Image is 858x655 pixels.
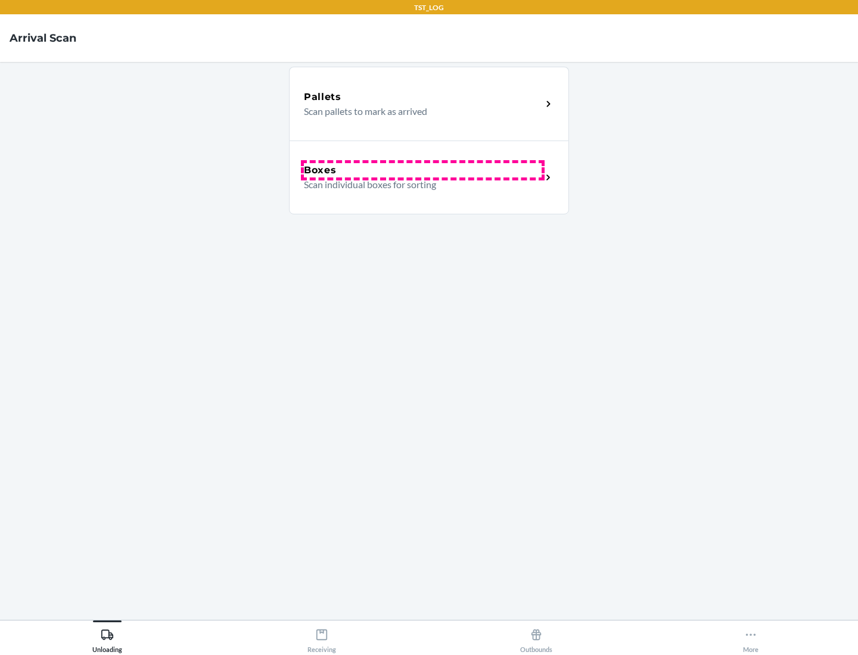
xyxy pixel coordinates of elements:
[289,141,569,214] a: BoxesScan individual boxes for sorting
[414,2,444,13] p: TST_LOG
[304,163,337,177] h5: Boxes
[520,623,552,653] div: Outbounds
[214,620,429,653] button: Receiving
[92,623,122,653] div: Unloading
[643,620,858,653] button: More
[304,90,341,104] h5: Pallets
[289,67,569,141] a: PalletsScan pallets to mark as arrived
[743,623,758,653] div: More
[307,623,336,653] div: Receiving
[304,104,532,118] p: Scan pallets to mark as arrived
[10,30,76,46] h4: Arrival Scan
[304,177,532,192] p: Scan individual boxes for sorting
[429,620,643,653] button: Outbounds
